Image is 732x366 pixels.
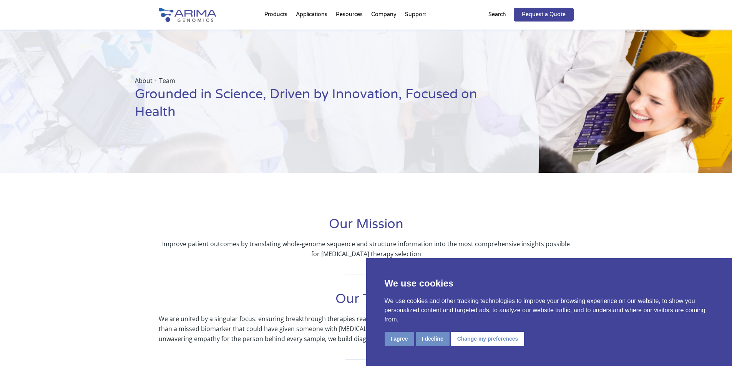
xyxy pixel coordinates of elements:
p: About + Team [135,76,501,86]
h1: Our Mission [159,215,574,239]
p: We use cookies and other tracking technologies to improve your browsing experience on our website... [385,296,714,324]
button: Change my preferences [451,332,525,346]
a: Request a Quote [514,8,574,22]
h1: Our Team [159,290,574,314]
h1: Grounded in Science, Driven by Innovation, Focused on Health [135,86,501,127]
p: Search [488,10,506,20]
button: I decline [416,332,450,346]
p: We use cookies [385,277,714,290]
button: I agree [385,332,414,346]
p: We are united by a singular focus: ensuring breakthrough therapies reach the patients they were c... [159,314,574,344]
img: Arima-Genomics-logo [159,8,216,22]
p: Improve patient outcomes by translating whole-genome sequence and structure information into the ... [159,239,574,259]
